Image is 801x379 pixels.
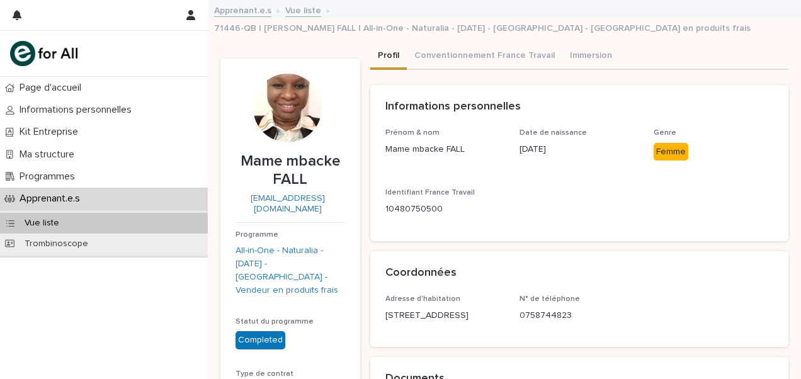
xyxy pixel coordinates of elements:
p: 71446-QB | [PERSON_NAME] FALL | All-in-One - Naturalia - [DATE] - [GEOGRAPHIC_DATA] - [GEOGRAPHIC... [214,20,751,34]
span: Date de naissance [520,129,587,137]
p: Programmes [14,171,85,183]
div: Femme [654,143,688,161]
a: Apprenant.e.s [214,3,271,17]
p: Mame mbacke FALL [236,152,345,189]
span: Type de contrat [236,370,293,378]
p: [DATE] [520,143,639,156]
p: Mame mbacke FALL [385,143,504,156]
span: Programme [236,231,278,239]
span: Identifiant France Travail [385,189,475,196]
p: Ma structure [14,149,84,161]
p: Informations personnelles [14,104,142,116]
div: Completed [236,331,285,349]
span: Prénom & nom [385,129,440,137]
button: Conventionnement France Travail [407,43,562,70]
p: Page d'accueil [14,82,91,94]
p: Vue liste [14,218,69,229]
button: Profil [370,43,407,70]
span: N° de téléphone [520,295,580,303]
span: Adresse d'habitation [385,295,460,303]
p: Kit Entreprise [14,126,88,138]
span: Genre [654,129,676,137]
h2: Informations personnelles [385,100,521,114]
p: Apprenant.e.s [14,193,90,205]
a: [EMAIL_ADDRESS][DOMAIN_NAME] [251,194,325,213]
p: Trombinoscope [14,239,98,249]
h2: Coordonnées [385,266,457,280]
button: Immersion [562,43,620,70]
img: mHINNnv7SNCQZijbaqql [10,41,77,66]
p: [STREET_ADDRESS] [385,309,504,322]
a: Vue liste [285,3,321,17]
span: Statut du programme [236,318,314,325]
a: All-in-One - Naturalia - [DATE] - [GEOGRAPHIC_DATA] - Vendeur en produits frais [236,244,345,297]
p: 0758744823 [520,309,639,322]
p: 10480750500 [385,203,504,216]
